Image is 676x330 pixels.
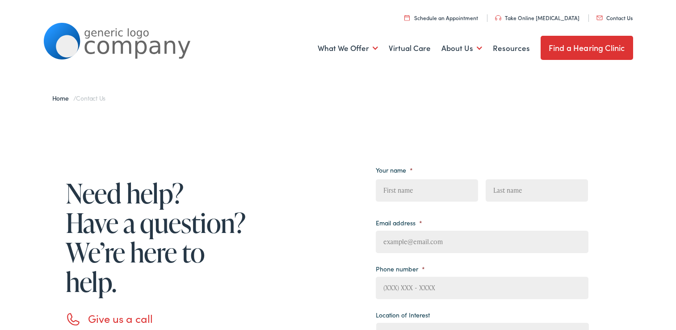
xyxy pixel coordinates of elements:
[52,93,73,102] a: Home
[88,312,249,325] h3: Give us a call
[318,32,378,65] a: What We Offer
[441,32,482,65] a: About Us
[52,93,106,102] span: /
[376,166,413,174] label: Your name
[495,14,579,21] a: Take Online [MEDICAL_DATA]
[376,219,422,227] label: Email address
[493,32,530,65] a: Resources
[596,14,633,21] a: Contact Us
[541,36,633,60] a: Find a Hearing Clinic
[76,93,105,102] span: Contact Us
[376,311,430,319] label: Location of Interest
[376,231,588,253] input: example@email.com
[376,265,425,273] label: Phone number
[404,15,410,21] img: utility icon
[389,32,431,65] a: Virtual Care
[376,179,478,202] input: First name
[495,15,501,21] img: utility icon
[376,277,588,299] input: (XXX) XXX - XXXX
[404,14,478,21] a: Schedule an Appointment
[486,179,588,202] input: Last name
[596,16,603,20] img: utility icon
[66,178,249,296] h1: Need help? Have a question? We’re here to help.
